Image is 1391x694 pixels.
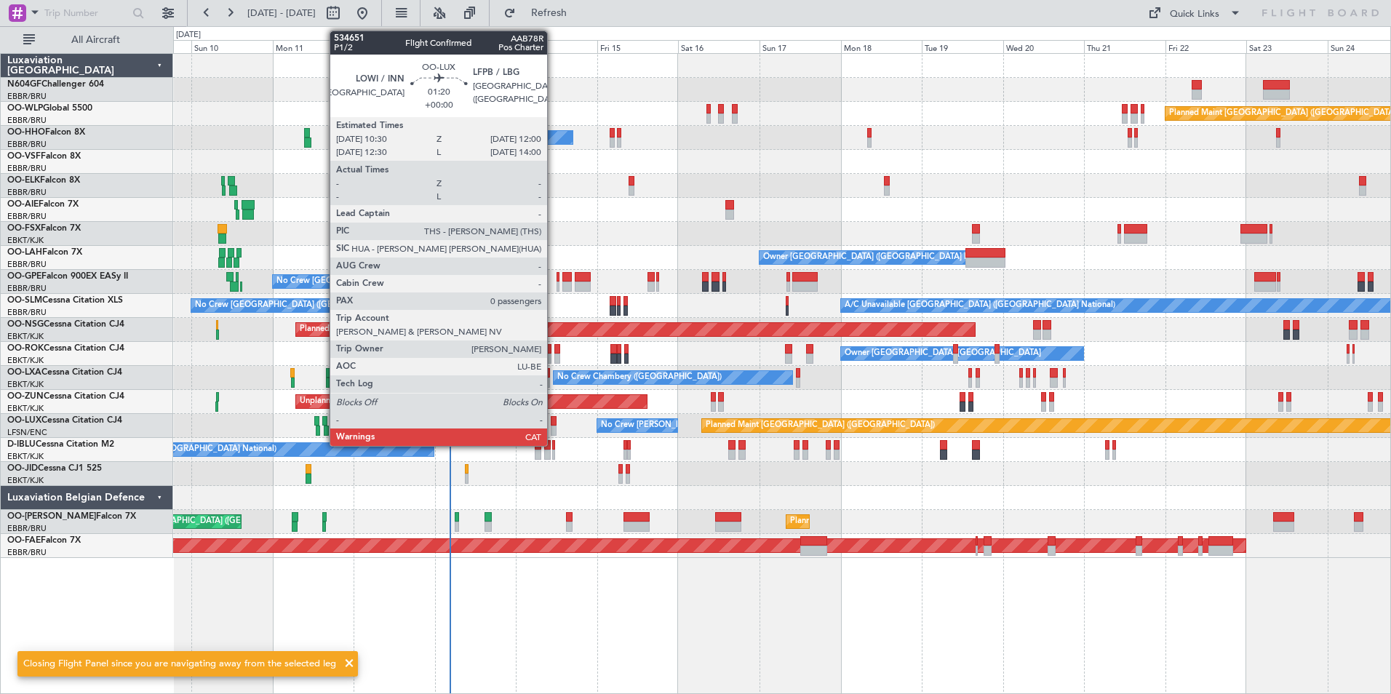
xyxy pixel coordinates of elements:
[7,80,41,89] span: N604GF
[7,344,124,353] a: OO-ROKCessna Citation CJ4
[7,248,42,257] span: OO-LAH
[7,176,40,185] span: OO-ELK
[1246,40,1328,53] div: Sat 23
[16,28,158,52] button: All Aircraft
[7,80,104,89] a: N604GFChallenger 604
[1084,40,1165,53] div: Thu 21
[1003,40,1085,53] div: Wed 20
[519,8,580,18] span: Refresh
[7,536,41,545] span: OO-FAE
[7,392,124,401] a: OO-ZUNCessna Citation CJ4
[7,392,44,401] span: OO-ZUN
[7,344,44,353] span: OO-ROK
[516,40,597,53] div: Thu 14
[841,40,922,53] div: Mon 18
[73,511,347,533] div: Unplanned Maint [GEOGRAPHIC_DATA] ([GEOGRAPHIC_DATA] National)
[7,104,43,113] span: OO-WLP
[7,451,44,462] a: EBKT/KJK
[38,35,154,45] span: All Aircraft
[7,368,41,377] span: OO-LXA
[195,295,439,316] div: No Crew [GEOGRAPHIC_DATA] ([GEOGRAPHIC_DATA] National)
[7,464,102,473] a: OO-JIDCessna CJ1 525
[191,40,273,53] div: Sun 10
[7,355,44,366] a: EBKT/KJK
[7,547,47,558] a: EBBR/BRU
[7,128,45,137] span: OO-HHO
[7,512,136,521] a: OO-[PERSON_NAME]Falcon 7X
[7,440,36,449] span: D-IBLU
[7,224,81,233] a: OO-FSXFalcon 7X
[845,295,1115,316] div: A/C Unavailable [GEOGRAPHIC_DATA] ([GEOGRAPHIC_DATA] National)
[7,163,47,174] a: EBBR/BRU
[7,296,123,305] a: OO-SLMCessna Citation XLS
[601,415,776,436] div: No Crew [PERSON_NAME] ([PERSON_NAME])
[7,320,124,329] a: OO-NSGCessna Citation CJ4
[7,512,96,521] span: OO-[PERSON_NAME]
[354,40,435,53] div: Tue 12
[7,307,47,318] a: EBBR/BRU
[7,200,39,209] span: OO-AIE
[790,511,1053,533] div: Planned Maint [GEOGRAPHIC_DATA] ([GEOGRAPHIC_DATA] National)
[7,91,47,102] a: EBBR/BRU
[23,657,336,671] div: Closing Flight Panel since you are navigating away from the selected leg
[300,391,539,412] div: Unplanned Maint [GEOGRAPHIC_DATA] ([GEOGRAPHIC_DATA])
[7,200,79,209] a: OO-AIEFalcon 7X
[7,368,122,377] a: OO-LXACessna Citation CJ4
[7,403,44,414] a: EBKT/KJK
[497,1,584,25] button: Refresh
[300,319,529,340] div: Planned Maint [GEOGRAPHIC_DATA] ([GEOGRAPHIC_DATA])
[44,2,128,24] input: Trip Number
[7,416,41,425] span: OO-LUX
[7,176,80,185] a: OO-ELKFalcon 8X
[597,40,679,53] div: Fri 15
[7,523,47,534] a: EBBR/BRU
[7,152,41,161] span: OO-VSF
[7,427,47,438] a: LFSN/ENC
[7,224,41,233] span: OO-FSX
[273,40,354,53] div: Mon 11
[763,247,998,268] div: Owner [GEOGRAPHIC_DATA] ([GEOGRAPHIC_DATA] National)
[1141,1,1248,25] button: Quick Links
[7,536,81,545] a: OO-FAEFalcon 7X
[1165,40,1247,53] div: Fri 22
[7,211,47,222] a: EBBR/BRU
[415,343,650,364] div: Unplanned Maint [GEOGRAPHIC_DATA]-[GEOGRAPHIC_DATA]
[7,440,114,449] a: D-IBLUCessna Citation M2
[176,29,201,41] div: [DATE]
[7,128,85,137] a: OO-HHOFalcon 8X
[7,283,47,294] a: EBBR/BRU
[7,115,47,126] a: EBBR/BRU
[7,104,92,113] a: OO-WLPGlobal 5500
[7,464,38,473] span: OO-JID
[381,127,509,148] div: A/C Unavailable Geneva (Cointrin)
[922,40,1003,53] div: Tue 19
[7,248,82,257] a: OO-LAHFalcon 7X
[678,40,760,53] div: Sat 16
[7,272,128,281] a: OO-GPEFalcon 900EX EASy II
[7,187,47,198] a: EBBR/BRU
[7,152,81,161] a: OO-VSFFalcon 8X
[7,416,122,425] a: OO-LUXCessna Citation CJ4
[247,7,316,20] span: [DATE] - [DATE]
[7,296,42,305] span: OO-SLM
[7,320,44,329] span: OO-NSG
[7,272,41,281] span: OO-GPE
[7,331,44,342] a: EBKT/KJK
[845,343,1041,364] div: Owner [GEOGRAPHIC_DATA]-[GEOGRAPHIC_DATA]
[7,235,44,246] a: EBKT/KJK
[7,139,47,150] a: EBBR/BRU
[557,367,722,388] div: No Crew Chambery ([GEOGRAPHIC_DATA])
[7,259,47,270] a: EBBR/BRU
[1170,7,1219,22] div: Quick Links
[435,40,517,53] div: Wed 13
[706,415,935,436] div: Planned Maint [GEOGRAPHIC_DATA] ([GEOGRAPHIC_DATA])
[7,475,44,486] a: EBKT/KJK
[760,40,841,53] div: Sun 17
[276,271,520,292] div: No Crew [GEOGRAPHIC_DATA] ([GEOGRAPHIC_DATA] National)
[7,379,44,390] a: EBKT/KJK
